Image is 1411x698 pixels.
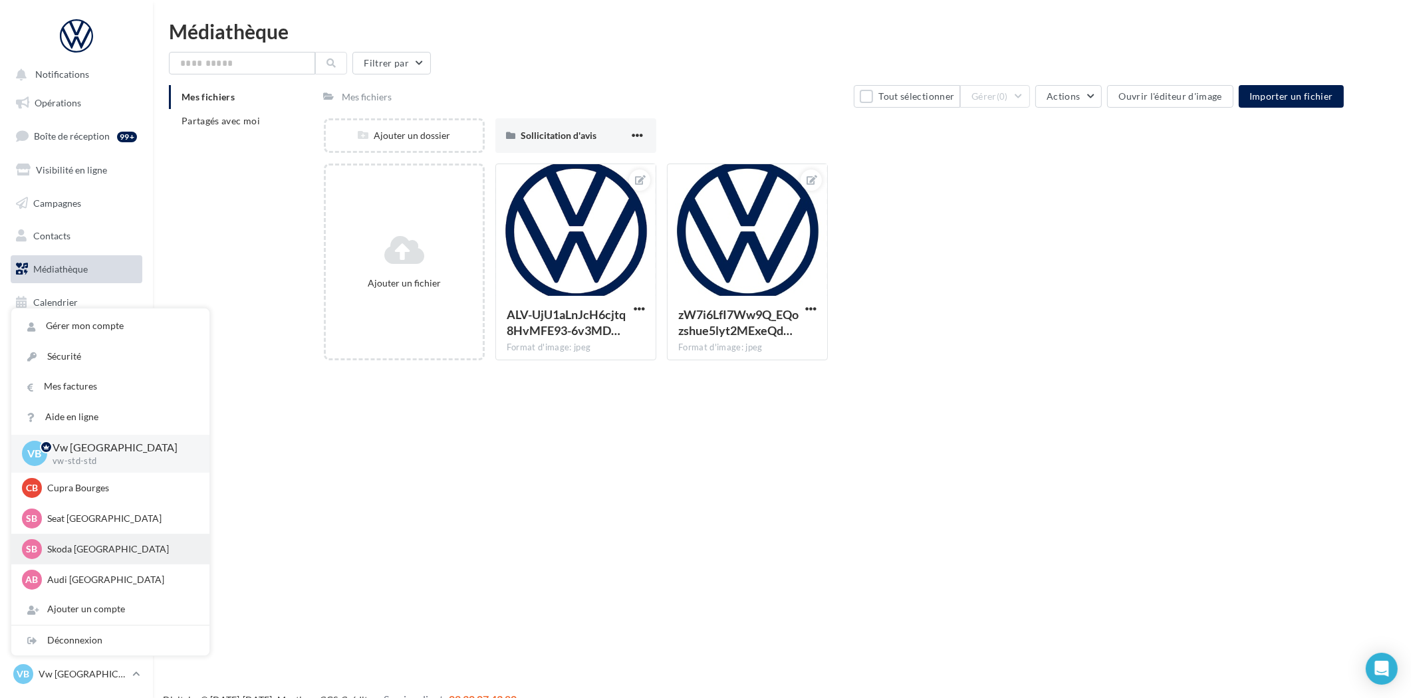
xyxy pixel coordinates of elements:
[342,90,392,104] div: Mes fichiers
[11,311,209,341] a: Gérer mon compte
[27,512,38,525] span: SB
[47,542,193,556] p: Skoda [GEOGRAPHIC_DATA]
[678,342,817,354] div: Format d'image: jpeg
[33,197,81,208] span: Campagnes
[352,52,431,74] button: Filtrer par
[53,440,188,455] p: Vw [GEOGRAPHIC_DATA]
[8,289,145,316] a: Calendrier
[34,130,110,142] span: Boîte de réception
[26,481,38,495] span: CB
[331,277,477,290] div: Ajouter un fichier
[8,222,145,250] a: Contacts
[1239,85,1344,108] button: Importer un fichier
[521,130,596,141] span: Sollicitation d'avis
[182,115,260,126] span: Partagés avec moi
[35,97,81,108] span: Opérations
[8,156,145,184] a: Visibilité en ligne
[1047,90,1080,102] span: Actions
[182,91,235,102] span: Mes fichiers
[36,164,107,175] span: Visibilité en ligne
[17,667,30,681] span: VB
[1107,85,1233,108] button: Ouvrir l'éditeur d'image
[35,69,89,80] span: Notifications
[11,661,142,687] a: VB Vw [GEOGRAPHIC_DATA]
[11,594,209,624] div: Ajouter un compte
[997,91,1008,102] span: (0)
[11,402,209,432] a: Aide en ligne
[47,481,193,495] p: Cupra Bourges
[47,512,193,525] p: Seat [GEOGRAPHIC_DATA]
[8,366,145,405] a: Campagnes DataOnDemand
[1366,653,1398,685] div: Open Intercom Messenger
[28,446,42,461] span: VB
[678,307,799,338] span: zW7i6LfI7Ww9Q_EQozshue5lyt2MExeQdHJqFit4XCU5RjVSbdcipATZjQOV94-ec8Ytc1pK_p6eXO5B0A=s0
[33,263,88,275] span: Médiathèque
[1249,90,1333,102] span: Importer un fichier
[117,132,137,142] div: 99+
[507,342,645,354] div: Format d'image: jpeg
[1035,85,1102,108] button: Actions
[33,230,70,241] span: Contacts
[854,85,960,108] button: Tout sélectionner
[8,321,145,360] a: PLV et print personnalisable
[8,89,145,117] a: Opérations
[960,85,1030,108] button: Gérer(0)
[27,542,38,556] span: SB
[11,372,209,402] a: Mes factures
[47,573,193,586] p: Audi [GEOGRAPHIC_DATA]
[53,455,188,467] p: vw-std-std
[11,342,209,372] a: Sécurité
[8,122,145,150] a: Boîte de réception99+
[33,296,78,308] span: Calendrier
[39,667,127,681] p: Vw [GEOGRAPHIC_DATA]
[26,573,39,586] span: AB
[8,255,145,283] a: Médiathèque
[11,626,209,655] div: Déconnexion
[169,21,1395,41] div: Médiathèque
[326,129,483,142] div: Ajouter un dossier
[507,307,626,338] span: ALV-UjU1aLnJcH6cjtq8HvMFE93-6v3MDMDYxQK1QGhBeVWs3LtyqF0c
[8,189,145,217] a: Campagnes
